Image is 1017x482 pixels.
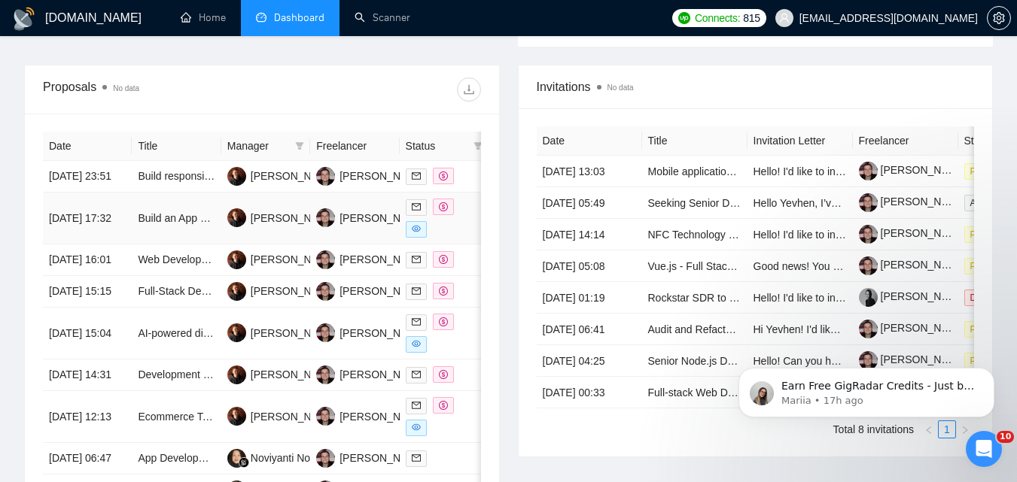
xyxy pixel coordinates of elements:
span: dollar [439,370,448,379]
a: homeHome [181,11,226,24]
a: Vue.js - Full Stack Developer [648,260,784,272]
a: setting [987,12,1011,24]
span: mail [412,401,421,410]
span: mail [412,202,421,211]
td: Web Developer Needed for Bilingual Kitchen Booking Platform [132,244,221,276]
img: AS [227,407,246,426]
td: NFC Technology Specialist for Smart Access Systems [642,219,748,250]
span: dollar [439,317,448,326]
span: filter [473,141,483,150]
span: Status [406,138,467,154]
th: Title [642,126,748,156]
img: YS [316,365,335,384]
td: Build responsive coffee loyalty app for ios & android [132,161,221,192]
td: [DATE] 05:08 [537,250,642,282]
span: dashboard [256,12,266,23]
span: Archived [964,195,1012,211]
a: Development Partner for our Website (Next.js + Custom Editor) [138,368,433,380]
img: NN [227,449,246,468]
a: [PERSON_NAME] [859,259,967,271]
div: [PERSON_NAME] [251,408,337,425]
div: [PERSON_NAME] [251,325,337,341]
span: user [779,13,790,23]
td: [DATE] 14:31 [43,359,132,391]
img: AS [227,282,246,301]
img: YS [316,208,335,227]
span: dollar [439,202,448,211]
a: AS[PERSON_NAME] [227,368,337,380]
td: [DATE] 00:33 [537,377,642,408]
td: [DATE] 04:25 [537,345,642,377]
td: Mobile application refactoring [642,156,748,187]
div: [PERSON_NAME] [340,366,426,383]
span: Invitations [537,77,975,96]
a: NNNoviyanti Noviyanti [227,451,340,463]
a: Mobile application refactoring [648,165,785,177]
div: Noviyanti Noviyanti [251,450,340,466]
td: [DATE] 15:15 [43,276,132,308]
span: eye [412,224,421,233]
span: setting [988,12,1010,24]
div: [PERSON_NAME] [251,168,337,184]
div: [PERSON_NAME] [251,283,337,299]
th: Date [537,126,642,156]
td: [DATE] 12:13 [43,391,132,443]
a: AS[PERSON_NAME] [227,284,337,296]
div: [PERSON_NAME] [251,251,337,268]
iframe: Intercom live chat [966,431,1002,467]
a: Senior Node.js Developer for Meeting Bot Implementation [648,355,918,367]
a: Ecommerce Telemedicine Platform (Think [DOMAIN_NAME]) [138,411,423,423]
img: c1bYBLFISfW-KFu5YnXsqDxdnhJyhFG7WZWQjmw4vq0-YF4TwjoJdqRJKIWeWIjxa9 [859,162,878,180]
span: mail [412,370,421,379]
img: AS [227,167,246,186]
td: Senior Node.js Developer for Meeting Bot Implementation [642,345,748,377]
td: [DATE] 15:04 [43,308,132,359]
a: Pending [964,323,1015,335]
span: Declined [964,290,1012,306]
th: Freelancer [310,132,399,161]
img: YS [316,407,335,426]
span: Pending [964,321,1009,338]
img: YS [316,449,335,468]
td: [DATE] 06:41 [537,314,642,345]
img: YS [316,282,335,301]
span: download [458,83,480,95]
a: YS[PERSON_NAME] [316,169,426,181]
td: Full-stack Web Developer Required [642,377,748,408]
span: Manager [227,138,289,154]
a: [PERSON_NAME] [859,227,967,239]
a: AS[PERSON_NAME] [227,410,337,422]
img: logo [12,7,36,31]
div: [PERSON_NAME] [340,210,426,226]
div: [PERSON_NAME] [340,408,426,425]
div: [PERSON_NAME] [340,325,426,341]
span: mail [412,286,421,296]
a: AI-powered dictation feature for task management [138,327,372,339]
span: filter [295,141,304,150]
span: dollar [439,171,448,180]
a: YS[PERSON_NAME] [316,253,426,265]
span: Pending [964,163,1009,180]
td: [DATE] 13:03 [537,156,642,187]
td: AI-powered dictation feature for task management [132,308,221,359]
td: Development Partner for our Website (Next.js + Custom Editor) [132,359,221,391]
img: c1bYBLFISfW-KFu5YnXsqDxdnhJyhFG7WZWQjmw4vq0-YF4TwjoJdqRJKIWeWIjxa9 [859,225,878,244]
div: [PERSON_NAME] [340,168,426,184]
span: mail [412,171,421,180]
a: [PERSON_NAME] [859,164,967,176]
a: Build an App MVP for AI content recommendations [138,212,374,224]
button: setting [987,6,1011,30]
iframe: Intercom notifications message [716,336,1017,441]
a: YS[PERSON_NAME] [316,368,426,380]
img: AS [227,250,246,269]
div: [PERSON_NAME] [340,251,426,268]
img: c1bYBLFISfW-KFu5YnXsqDxdnhJyhFG7WZWQjmw4vq0-YF4TwjoJdqRJKIWeWIjxa9 [859,256,878,275]
img: AS [227,208,246,227]
div: [PERSON_NAME] [251,366,337,383]
td: [DATE] 17:32 [43,192,132,244]
td: [DATE] 16:01 [43,244,132,276]
a: AS[PERSON_NAME] [227,326,337,338]
a: [PERSON_NAME] [859,322,967,334]
span: Pending [964,226,1009,243]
